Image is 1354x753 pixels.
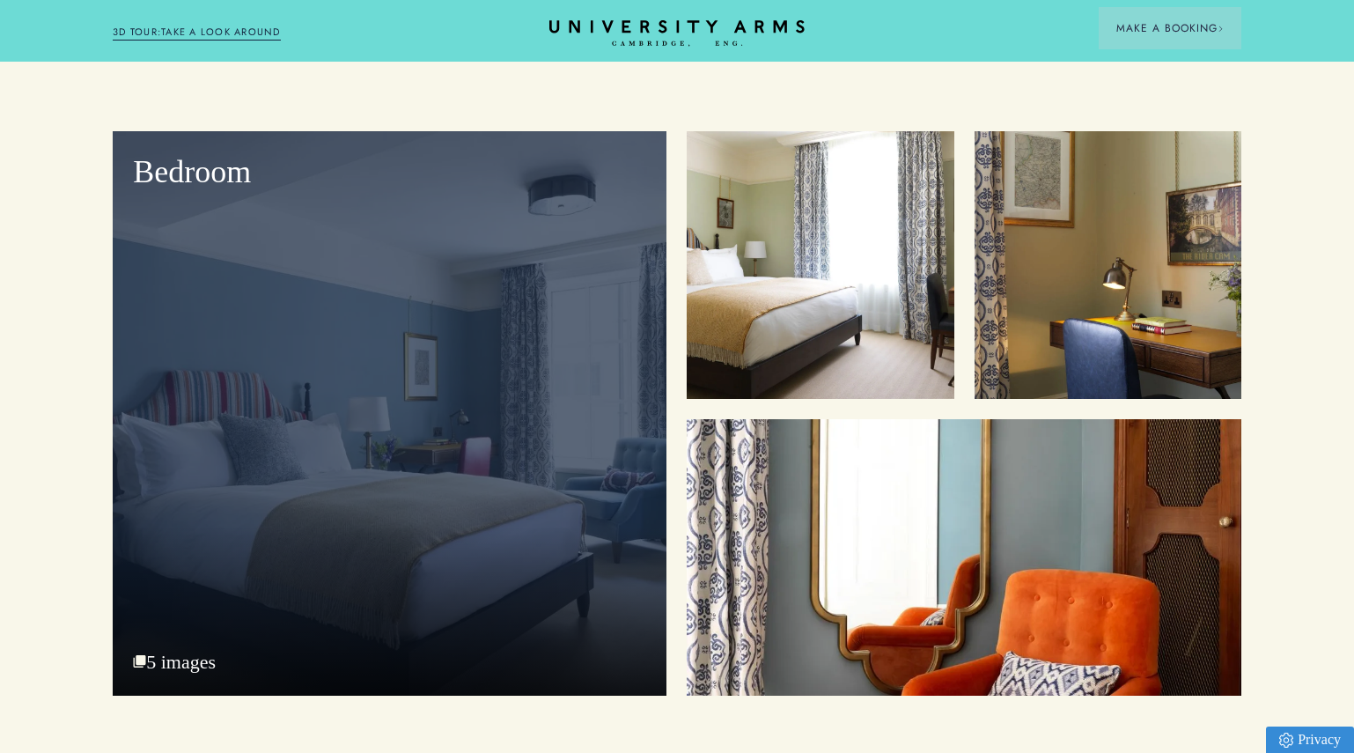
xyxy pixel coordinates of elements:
[1266,727,1354,753] a: Privacy
[133,151,646,194] p: Bedroom
[1279,733,1293,748] img: Privacy
[549,20,805,48] a: Home
[1116,20,1224,36] span: Make a Booking
[1099,7,1241,49] button: Make a BookingArrow icon
[1218,26,1224,32] img: Arrow icon
[113,25,281,41] a: 3D TOUR:TAKE A LOOK AROUND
